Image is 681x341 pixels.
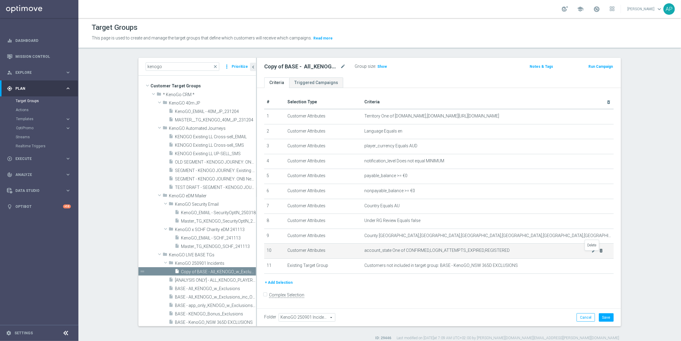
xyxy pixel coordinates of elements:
button: gps_fixed Plan keyboard_arrow_right [7,86,71,91]
i: keyboard_arrow_right [65,156,71,161]
button: Prioritize [231,63,249,71]
span: Master_TG_KENOGO_SecurityOptIN_250318 [181,219,256,224]
i: insert_drive_file [175,210,179,217]
div: Templates [16,117,65,121]
span: OLD SEGMENT - KENOGO JOURNEY: ONB New Reg [175,160,256,165]
a: Target Groups [16,99,63,103]
span: This page is used to create and manage the target groups that define which customers will receive... [92,36,312,40]
span: Analyze [15,173,65,177]
div: OptiPromo [16,126,65,130]
button: Save [599,313,614,322]
a: Streams [16,135,63,139]
button: Data Studio keyboard_arrow_right [7,188,71,193]
span: BASE - KenoGO_NSW 365D EXCLUSIONS [175,320,256,325]
div: Analyze [7,172,65,177]
div: Realtime Triggers [16,142,78,151]
span: KenoGO eDM Mailer [169,193,256,199]
i: lightbulb [7,204,12,209]
td: Customer Attributes [285,244,362,259]
span: nonpayable_balance >= €0 [365,188,415,193]
div: Explore [7,70,65,75]
i: insert_drive_file [175,243,179,250]
span: KenoGO Automated Journeys [169,126,256,131]
div: OptiPromo [16,124,78,133]
span: BASE - All_KENOGO_w_Exclusions_inc_OPTOUTS [175,295,256,300]
span: [ANALYSIS ONLY] - ALL_KENOGO_PLAYERS_for_analysis [175,278,256,283]
h2: Copy of BASE - All_KENOGO_w_Exclusions [264,63,339,70]
span: SEGMENT - KENOGO JOURNEY: Existing LL Cross-sell [175,168,256,173]
a: Actions [16,108,63,112]
span: KenoGO 40m JP [169,101,256,106]
span: player_currency Equals AUD [365,143,418,149]
span: MASTER__TG_KENOGO_40M_JP_231204 [175,117,256,123]
span: TEST DRAFT - SEGMENT - KENOGO JOURNEY: ONB New Reg [175,185,256,190]
i: insert_drive_file [169,117,173,124]
span: KenoGO LIVE BASE TGs [169,252,256,258]
i: insert_drive_file [175,218,179,225]
button: play_circle_outline Execute keyboard_arrow_right [7,156,71,161]
label: Folder [264,314,276,320]
span: Show [377,64,387,69]
span: Under RG Review Equals false [365,218,421,223]
button: chevron_left [250,63,256,71]
span: Master_TG_KENOGO_SCHF_241113 [181,244,256,249]
i: insert_drive_file [169,176,173,183]
div: Dashboard [7,33,71,48]
label: Last modified on [DATE] at 7:09 AM UTC+02:00 by [PERSON_NAME][DOMAIN_NAME][EMAIL_ADDRESS][PERSON_... [397,336,619,341]
td: Existing Target Group [285,258,362,274]
i: folder [157,92,161,99]
div: Target Groups [16,96,78,105]
span: County [GEOGRAPHIC_DATA],[GEOGRAPHIC_DATA],[GEOGRAPHIC_DATA],[GEOGRAPHIC_DATA],[GEOGRAPHIC_DATA],... [365,233,612,238]
i: person_search [7,70,12,75]
i: settings [6,330,11,336]
td: 1 [264,109,285,124]
i: insert_drive_file [169,167,173,174]
span: Criteria [365,99,380,104]
i: mode_edit [592,248,597,253]
label: ID: 29446 [375,336,391,341]
td: Customer Attributes [285,109,362,124]
button: Run Campaign [588,63,614,70]
td: 3 [264,139,285,154]
button: lightbulb Optibot +10 [7,204,71,209]
th: # [264,95,285,109]
td: 2 [264,124,285,139]
th: Selection Type [285,95,362,109]
i: insert_drive_file [169,142,173,149]
span: KENOGO Existing LL Cross-sell_EMAIL [175,134,256,139]
td: 10 [264,244,285,259]
span: BASE - app_only_KENOGO_w_Exclusions_OPTOUTS_only [175,303,256,308]
i: insert_drive_file [169,108,173,115]
span: * KenoGo CRM * [163,92,256,97]
span: BASE - All_KENOGO_w_Exclusions [175,286,256,291]
i: insert_drive_file [169,151,173,158]
td: Customer Attributes [285,124,362,139]
i: insert_drive_file [169,302,173,309]
span: Explore [15,71,65,74]
td: 11 [264,258,285,274]
div: Plan [7,86,65,91]
label: Group size [355,64,375,69]
button: person_search Explore keyboard_arrow_right [7,70,71,75]
i: folder [163,193,167,200]
i: folder [163,125,167,132]
span: Language Equals en [365,129,403,134]
div: Data Studio [7,188,65,193]
td: 4 [264,154,285,169]
span: school [577,6,584,12]
td: Customer Attributes [285,139,362,154]
a: Realtime Triggers [16,144,63,149]
span: Copy of BASE - All_KENOGO_w_Exclusions [181,269,256,274]
td: Customer Attributes [285,154,362,169]
button: Notes & Tags [529,63,554,70]
i: insert_drive_file [175,235,179,242]
td: Customer Attributes [285,229,362,244]
span: KenoGO x SCHF Charity eDM 241113 [175,227,256,232]
a: [PERSON_NAME]keyboard_arrow_down [627,5,664,14]
a: Triggered Campaigns [289,77,343,88]
i: keyboard_arrow_right [65,70,71,75]
div: Optibot [7,199,71,214]
i: insert_drive_file [169,134,173,141]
